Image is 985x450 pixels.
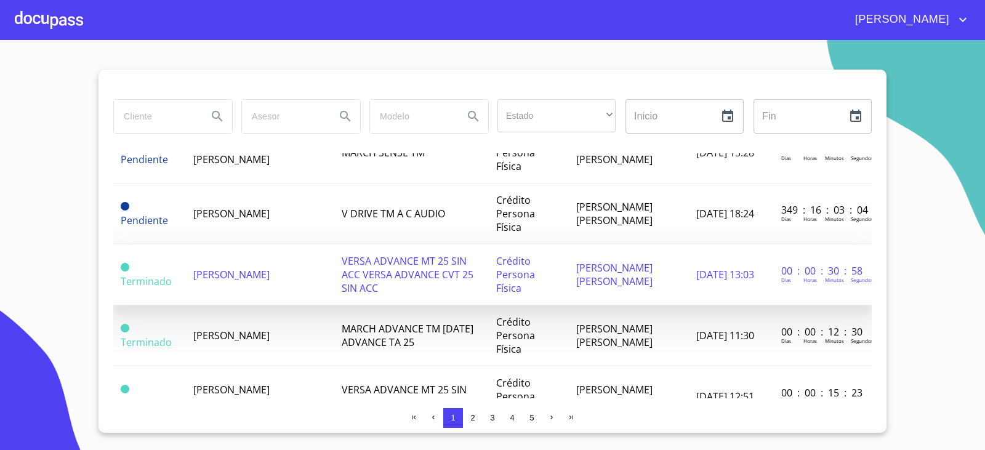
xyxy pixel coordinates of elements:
[851,337,874,344] p: Segundos
[846,10,970,30] button: account of current user
[342,254,473,295] span: VERSA ADVANCE MT 25 SIN ACC VERSA ADVANCE CVT 25 SIN ACC
[121,214,168,227] span: Pendiente
[781,386,864,400] p: 00 : 00 : 15 : 23
[121,324,129,332] span: Terminado
[121,153,168,166] span: Pendiente
[803,276,817,283] p: Horas
[114,100,198,133] input: search
[443,408,463,428] button: 1
[803,215,817,222] p: Horas
[193,329,270,342] span: [PERSON_NAME]
[331,102,360,131] button: Search
[781,337,791,344] p: Dias
[696,207,754,220] span: [DATE] 18:24
[463,408,483,428] button: 2
[121,385,129,393] span: Terminado
[529,413,534,422] span: 5
[497,99,616,132] div: ​
[851,276,874,283] p: Segundos
[803,155,817,161] p: Horas
[121,275,172,288] span: Terminado
[781,215,791,222] p: Dias
[451,413,455,422] span: 1
[496,254,535,295] span: Crédito Persona Física
[781,264,864,278] p: 00 : 00 : 30 : 58
[203,102,232,131] button: Search
[483,408,502,428] button: 3
[121,396,172,410] span: Terminado
[825,155,844,161] p: Minutos
[576,322,653,349] span: [PERSON_NAME] [PERSON_NAME]
[851,155,874,161] p: Segundos
[846,10,955,30] span: [PERSON_NAME]
[781,276,791,283] p: Dias
[510,413,514,422] span: 4
[342,383,467,410] span: VERSA ADVANCE MT 25 SIN ACC
[576,383,653,410] span: [PERSON_NAME] [PERSON_NAME]
[193,207,270,220] span: [PERSON_NAME]
[496,376,535,417] span: Crédito Persona Física
[825,276,844,283] p: Minutos
[342,207,445,220] span: V DRIVE TM A C AUDIO
[781,155,791,161] p: Dias
[851,215,874,222] p: Segundos
[496,315,535,356] span: Crédito Persona Física
[781,325,864,339] p: 00 : 00 : 12 : 30
[696,329,754,342] span: [DATE] 11:30
[459,102,488,131] button: Search
[342,322,473,349] span: MARCH ADVANCE TM [DATE] ADVANCE TA 25
[502,408,522,428] button: 4
[576,261,653,288] span: [PERSON_NAME] [PERSON_NAME]
[781,203,864,217] p: 349 : 16 : 03 : 04
[242,100,326,133] input: search
[121,263,129,271] span: Terminado
[803,337,817,344] p: Horas
[696,268,754,281] span: [DATE] 13:03
[576,200,653,227] span: [PERSON_NAME] [PERSON_NAME]
[490,413,494,422] span: 3
[696,390,754,403] span: [DATE] 12:51
[825,337,844,344] p: Minutos
[825,215,844,222] p: Minutos
[121,335,172,349] span: Terminado
[522,408,542,428] button: 5
[193,268,270,281] span: [PERSON_NAME]
[370,100,454,133] input: search
[121,202,129,211] span: Pendiente
[496,193,535,234] span: Crédito Persona Física
[193,383,270,410] span: [PERSON_NAME] [PERSON_NAME]
[470,413,475,422] span: 2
